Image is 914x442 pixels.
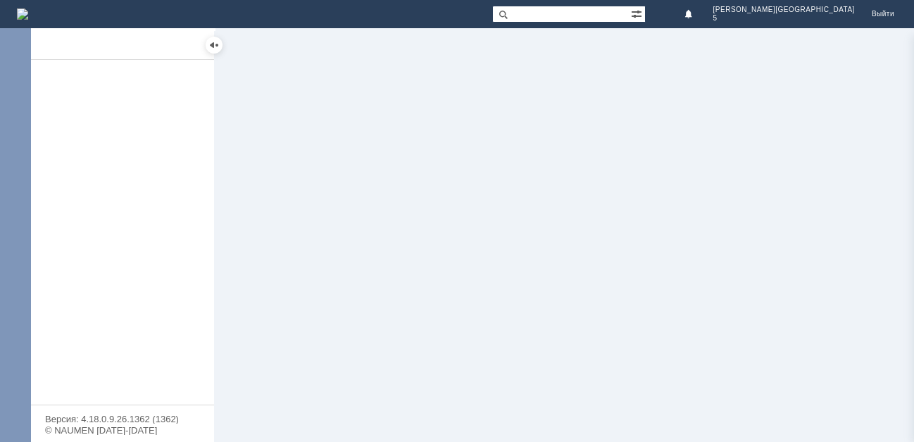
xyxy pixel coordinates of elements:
[631,6,645,20] span: Расширенный поиск
[45,415,200,424] div: Версия: 4.18.0.9.26.1362 (1362)
[17,8,28,20] img: logo
[45,426,200,435] div: © NAUMEN [DATE]-[DATE]
[17,8,28,20] a: Перейти на домашнюю страницу
[713,6,855,14] span: [PERSON_NAME][GEOGRAPHIC_DATA]
[206,37,223,54] div: Скрыть меню
[713,14,855,23] span: 5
